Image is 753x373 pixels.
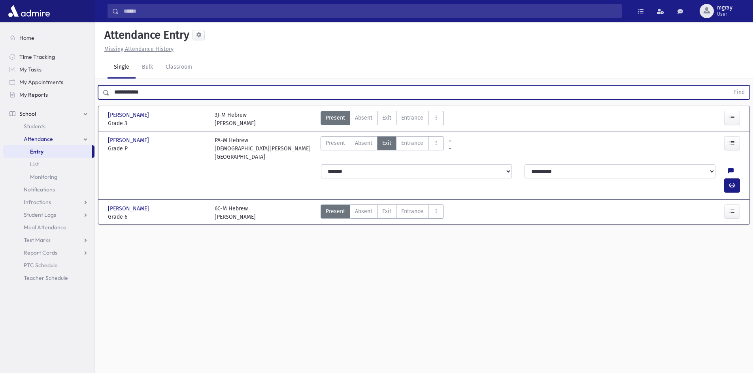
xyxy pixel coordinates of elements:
span: Students [24,123,45,130]
span: mgray [717,5,732,11]
input: Search [119,4,621,18]
span: Absent [355,207,372,216]
span: Student Logs [24,211,56,218]
span: Entrance [401,207,423,216]
span: Absent [355,139,372,147]
span: Entrance [401,139,423,147]
span: My Tasks [19,66,42,73]
div: 3J-M Hebrew [PERSON_NAME] [215,111,256,127]
span: Grade 3 [108,119,207,127]
div: AttTypes [321,111,444,127]
span: [PERSON_NAME] [108,111,151,119]
span: Grade 6 [108,213,207,221]
span: School [19,110,36,117]
a: Student Logs [3,208,94,221]
u: Missing Attendance History [104,46,174,52]
div: AttTypes [321,204,444,221]
a: School [3,107,94,120]
a: Time Tracking [3,51,94,63]
a: Entry [3,145,92,158]
span: User [717,11,732,17]
span: Notifications [24,186,55,193]
span: Grade P [108,144,207,153]
span: Home [19,34,34,41]
span: Exit [382,114,391,122]
a: My Tasks [3,63,94,76]
span: [PERSON_NAME] [108,204,151,213]
span: Meal Attendance [24,224,66,231]
a: Infractions [3,196,94,208]
a: Single [108,56,136,79]
a: Home [3,32,94,44]
a: Classroom [159,56,198,79]
span: Present [326,139,345,147]
span: List [30,161,39,168]
a: Report Cards [3,246,94,259]
span: Test Marks [24,236,51,244]
a: Students [3,120,94,133]
img: AdmirePro [6,3,52,19]
span: My Reports [19,91,48,98]
span: Entry [30,148,43,155]
div: PA-M Hebrew [DEMOGRAPHIC_DATA][PERSON_NAME][GEOGRAPHIC_DATA] [215,136,313,161]
div: 6C-M Hebrew [PERSON_NAME] [215,204,256,221]
a: List [3,158,94,171]
a: Teacher Schedule [3,272,94,284]
span: Attendance [24,135,53,142]
span: Present [326,114,345,122]
a: Bulk [136,56,159,79]
span: Infractions [24,199,51,206]
a: Missing Attendance History [101,46,174,52]
span: Report Cards [24,249,57,256]
button: Find [729,86,749,99]
span: Entrance [401,114,423,122]
span: [PERSON_NAME] [108,136,151,144]
span: Present [326,207,345,216]
span: Exit [382,207,391,216]
span: My Appointments [19,79,63,86]
div: AttTypes [321,136,444,161]
a: My Appointments [3,76,94,88]
a: Notifications [3,183,94,196]
span: Teacher Schedule [24,274,68,281]
span: Monitoring [30,173,57,180]
h5: Attendance Entry [101,28,189,42]
span: Absent [355,114,372,122]
a: Monitoring [3,171,94,183]
a: Meal Attendance [3,221,94,234]
span: PTC Schedule [24,262,58,269]
a: Attendance [3,133,94,145]
span: Time Tracking [19,53,55,60]
span: Exit [382,139,391,147]
a: PTC Schedule [3,259,94,272]
a: Test Marks [3,234,94,246]
a: My Reports [3,88,94,101]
